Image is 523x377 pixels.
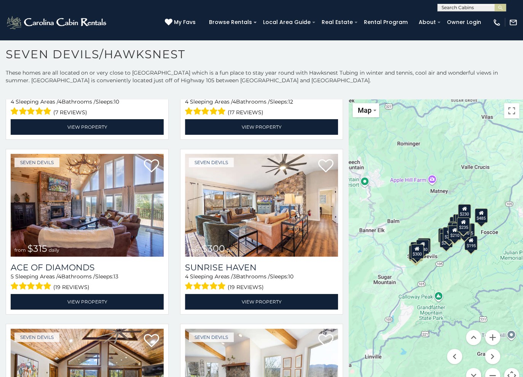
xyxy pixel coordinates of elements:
div: Sleeping Areas / Bathrooms / Sleeps: [11,273,164,292]
a: View Property [11,294,164,310]
a: Seven Devils [189,158,234,167]
a: Seven Devils [14,158,59,167]
a: My Favs [165,18,198,27]
div: $205 [448,221,461,236]
div: $235 [457,217,470,232]
div: $375 [410,246,423,261]
a: Ace of Diamonds from $315 daily [11,154,164,256]
div: $436 [409,246,422,261]
button: Move right [485,349,500,364]
div: $325 [455,214,468,228]
div: $270 [409,245,422,260]
a: Rental Program [360,16,411,28]
div: $205 [448,222,461,237]
div: Sleeping Areas / Bathrooms / Sleeps: [185,98,338,117]
span: (17 reviews) [228,107,263,117]
div: $195 [453,214,466,228]
a: Add to favorites [144,158,159,174]
span: Map [358,106,372,114]
span: 13 [113,273,118,280]
img: Ace of Diamonds [11,154,164,256]
span: 12 [288,98,293,105]
div: $330 [438,228,451,243]
div: $230 [458,204,471,219]
a: Ace of Diamonds [11,262,164,273]
span: 4 [233,98,236,105]
span: (19 reviews) [228,282,264,292]
div: $195 [464,235,477,250]
span: from [14,247,26,253]
img: Sunrise Haven [185,154,338,256]
div: Sleeping Areas / Bathrooms / Sleeps: [11,98,164,117]
div: $140 [416,239,429,254]
div: $215 [443,227,456,241]
span: daily [49,247,59,253]
span: 4 [185,98,188,105]
a: Local Area Guide [259,16,314,28]
span: 10 [114,98,119,105]
button: Toggle fullscreen view [504,103,519,118]
button: Zoom in [485,330,500,345]
a: Add to favorites [144,333,159,349]
span: 3 [233,273,236,280]
span: $300 [202,243,225,254]
span: daily [226,247,237,253]
div: $210 [448,225,461,240]
span: (7 reviews) [53,107,87,117]
span: 4 [58,273,61,280]
a: Browse Rentals [205,16,256,28]
img: phone-regular-white.png [493,18,501,27]
span: 4 [185,273,188,280]
div: $140 [409,245,422,259]
a: About [415,16,440,28]
span: 4 [11,98,14,105]
a: View Property [11,119,164,135]
a: Add to favorites [318,333,333,349]
a: Seven Devils [14,332,59,342]
a: Sunrise Haven from $300 daily [185,154,338,256]
span: My Favs [174,18,196,26]
div: $300 [411,244,424,259]
span: 10 [288,273,293,280]
span: 4 [58,98,62,105]
a: Sunrise Haven [185,262,338,273]
a: Owner Login [443,16,485,28]
span: 5 [11,273,14,280]
span: (19 reviews) [53,282,89,292]
div: $485 [475,208,488,222]
img: mail-regular-white.png [509,18,517,27]
a: View Property [185,119,338,135]
a: Seven Devils [189,332,234,342]
a: Add to favorites [318,158,333,174]
button: Move up [466,330,481,345]
a: Real Estate [318,16,357,28]
div: $210 [458,223,471,237]
button: Move left [447,349,462,364]
button: Change map style [352,103,379,117]
div: $305 [418,238,431,252]
span: $315 [27,243,47,254]
div: Sleeping Areas / Bathrooms / Sleeps: [185,273,338,292]
a: View Property [185,294,338,310]
div: $240 [440,233,453,248]
span: from [189,247,200,253]
img: White-1-2.png [6,15,108,30]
